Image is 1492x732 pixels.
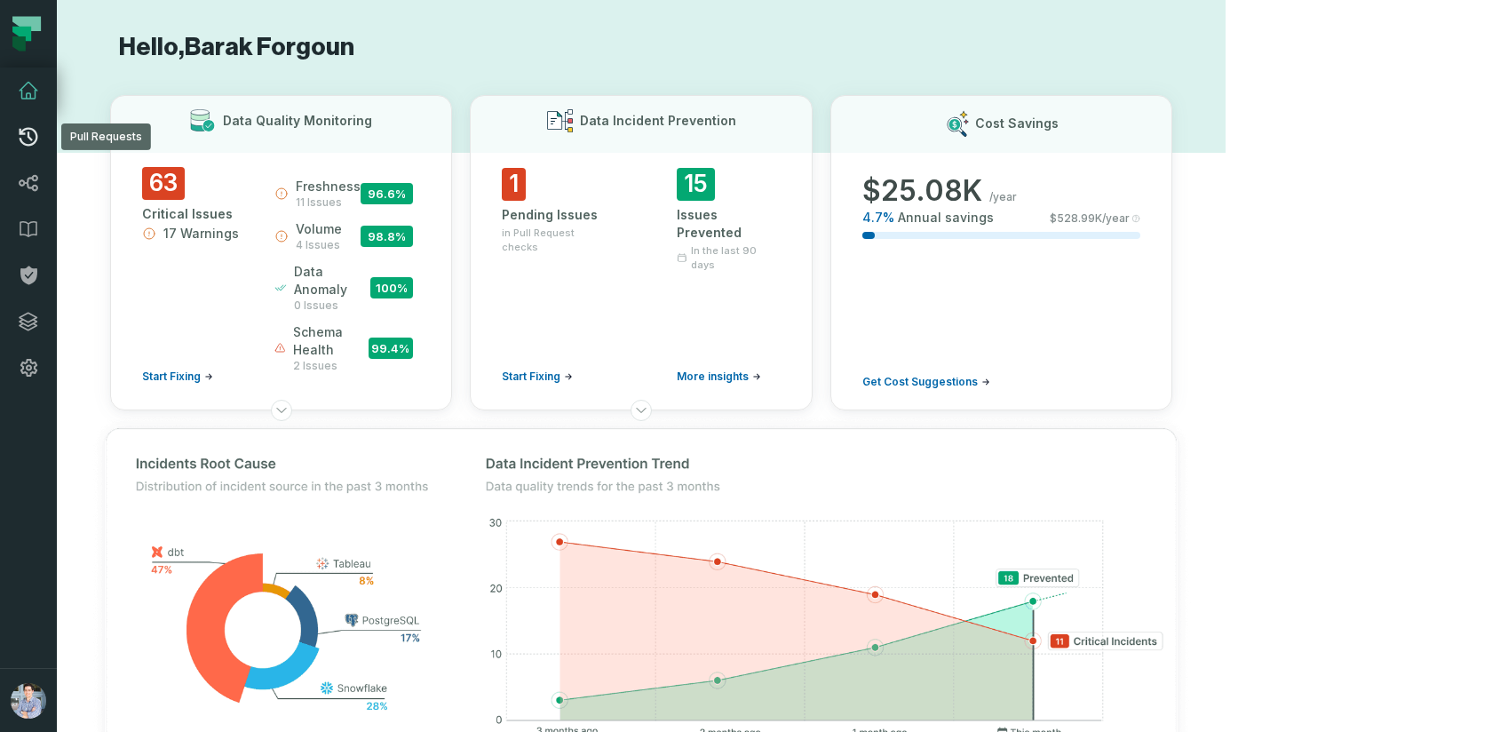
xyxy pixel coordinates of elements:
img: avatar of Alon Nafta [11,683,46,719]
span: Start Fixing [502,370,560,384]
span: 11 issues [296,195,361,210]
span: More insights [677,370,749,384]
span: Annual savings [898,209,994,227]
button: Cost Savings$25.08K/year4.7%Annual savings$528.99K/yearGet Cost Suggestions [830,95,1172,410]
span: 4 issues [296,238,342,252]
span: 99.4 % [369,338,414,359]
a: More insights [677,370,761,384]
div: Pull Requests [61,123,151,150]
button: Data Incident Prevention1Pending Issuesin Pull Request checksStart Fixing15Issues PreventedIn the... [470,95,812,410]
span: 1 [502,168,526,201]
a: Start Fixing [502,370,573,384]
a: Get Cost Suggestions [862,375,990,389]
span: 2 issues [293,359,368,373]
span: Get Cost Suggestions [862,375,978,389]
button: Data Quality Monitoring63Critical Issues17 WarningsStart Fixingfreshness11 issues96.6%volume4 iss... [110,95,452,410]
span: 17 Warnings [163,225,239,243]
div: Pending Issues [502,206,606,224]
span: 0 issues [294,298,370,313]
span: schema health [293,323,368,359]
span: 98.8 % [361,226,413,247]
h3: Data Quality Monitoring [223,112,372,130]
span: /year [989,190,1017,204]
span: $ 528.99K /year [1050,211,1130,226]
a: Start Fixing [142,370,213,384]
span: $ 25.08K [862,173,982,209]
span: In the last 90 days [691,243,781,272]
span: Start Fixing [142,370,201,384]
div: Critical Issues [142,205,242,223]
span: 15 [677,168,715,201]
h3: Data Incident Prevention [580,112,736,130]
span: 63 [142,167,185,200]
span: 100 % [370,277,413,298]
div: Issues Prevented [677,206,781,242]
span: in Pull Request checks [502,226,606,254]
span: volume [296,220,342,238]
h1: Hello, Barak Forgoun [110,32,1172,63]
h3: Cost Savings [975,115,1059,132]
span: 4.7 % [862,209,894,227]
span: freshness [296,178,361,195]
span: 96.6 % [361,183,413,204]
span: data anomaly [294,263,370,298]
